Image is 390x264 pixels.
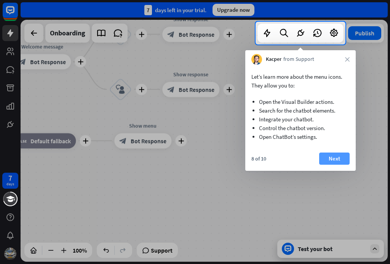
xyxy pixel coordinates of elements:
[319,153,350,165] button: Next
[6,3,29,26] button: Open LiveChat chat widget
[259,97,342,106] li: Open the Visual Builder actions.
[251,155,266,162] div: 8 of 10
[266,56,281,63] span: Kacper
[259,132,342,141] li: Open ChatBot’s settings.
[345,57,350,62] i: close
[259,106,342,115] li: Search for the chatbot elements.
[259,115,342,124] li: Integrate your chatbot.
[251,72,350,90] p: Let’s learn more about the menu icons. They allow you to:
[259,124,342,132] li: Control the chatbot version.
[283,56,314,63] span: from Support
